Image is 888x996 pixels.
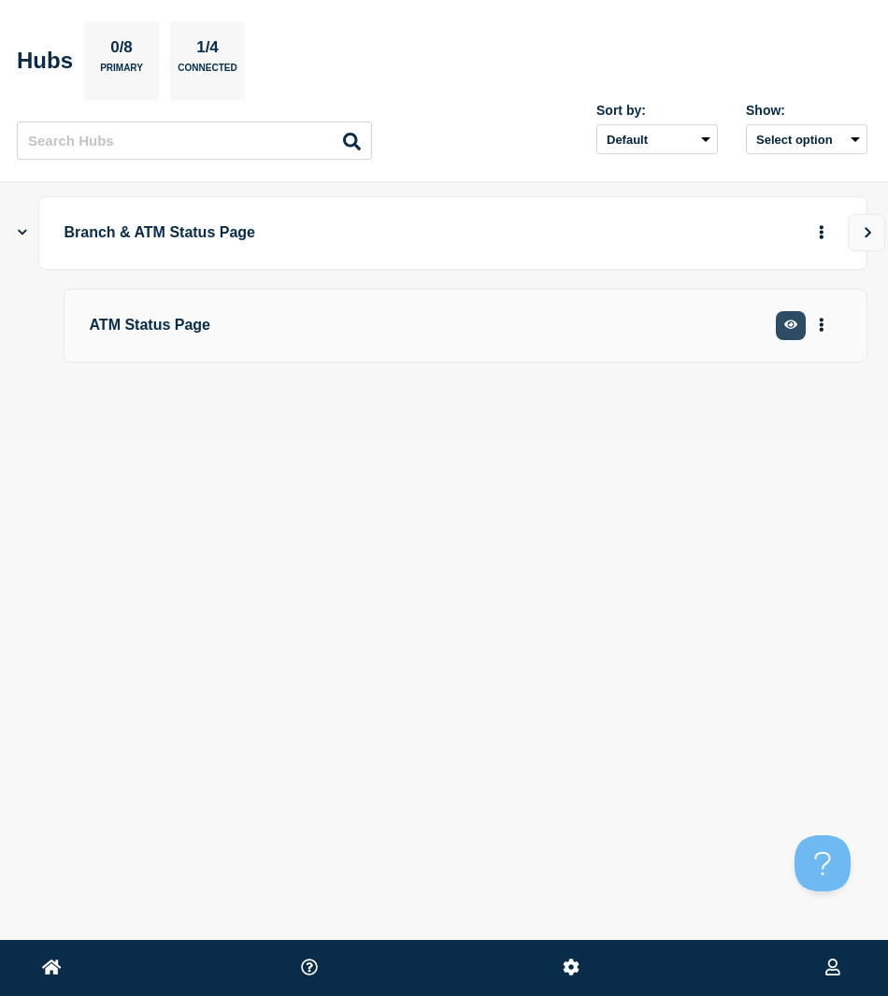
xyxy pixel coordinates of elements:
button: Select option [746,124,867,154]
p: Branch & ATM Status Page [64,216,732,250]
button: Show Connected Hubs [18,226,27,240]
div: Sort by: [596,103,718,118]
button: More actions [809,216,834,250]
p: 1/4 [190,38,226,63]
input: Search Hubs [17,121,372,160]
p: 0/8 [104,38,140,63]
h2: Hubs [17,48,73,74]
p: Connected [178,63,236,82]
iframe: Help Scout Beacon - Open [795,835,851,891]
p: ATM Status Page [90,308,732,343]
select: Sort by [596,124,718,154]
button: More actions [809,308,834,343]
div: Show: [746,103,867,118]
button: View [848,214,885,251]
p: Primary [100,63,143,82]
